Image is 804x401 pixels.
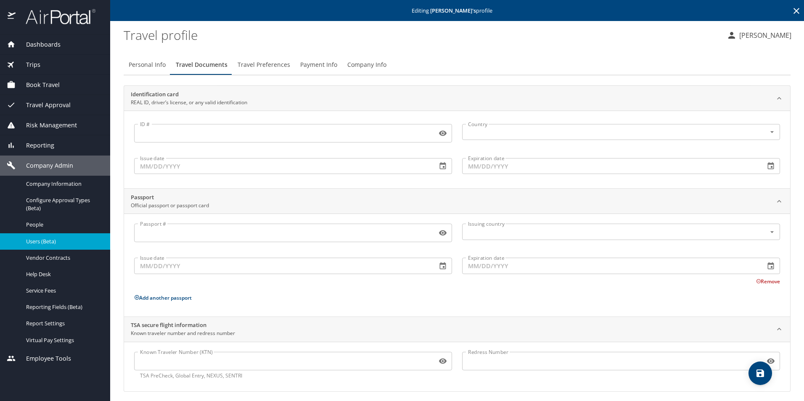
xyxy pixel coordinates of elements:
[16,121,77,130] span: Risk Management
[16,354,71,363] span: Employee Tools
[131,330,235,337] p: Known traveler number and redress number
[347,60,386,70] span: Company Info
[26,254,100,262] span: Vendor Contracts
[300,60,337,70] span: Payment Info
[430,7,476,14] strong: [PERSON_NAME] 's
[113,8,801,13] p: Editing profile
[16,40,61,49] span: Dashboards
[140,372,446,380] p: TSA PreCheck, Global Entry, NEXUS, SENTRI
[134,158,430,174] input: MM/DD/YYYY
[767,127,777,137] button: Open
[131,321,235,330] h2: TSA secure flight information
[26,180,100,188] span: Company Information
[26,196,100,212] span: Configure Approval Types (Beta)
[748,361,772,385] button: save
[737,30,791,40] p: [PERSON_NAME]
[756,278,780,285] button: Remove
[124,189,790,214] div: PassportOfficial passport or passport card
[124,111,790,188] div: Identification cardREAL ID, driver’s license, or any valid identification
[131,193,209,202] h2: Passport
[16,60,40,69] span: Trips
[26,237,100,245] span: Users (Beta)
[238,60,290,70] span: Travel Preferences
[26,221,100,229] span: People
[16,161,73,170] span: Company Admin
[16,8,95,25] img: airportal-logo.png
[134,258,430,274] input: MM/DD/YYYY
[26,270,100,278] span: Help Desk
[176,60,227,70] span: Travel Documents
[26,336,100,344] span: Virtual Pay Settings
[131,202,209,209] p: Official passport or passport card
[131,90,247,99] h2: Identification card
[129,60,166,70] span: Personal Info
[16,80,60,90] span: Book Travel
[131,99,247,106] p: REAL ID, driver’s license, or any valid identification
[124,342,790,391] div: TSA secure flight informationKnown traveler number and redress number
[26,287,100,295] span: Service Fees
[124,55,791,75] div: Profile
[8,8,16,25] img: icon-airportal.png
[462,258,758,274] input: MM/DD/YYYY
[26,303,100,311] span: Reporting Fields (Beta)
[134,294,192,301] button: Add another passport
[124,317,790,342] div: TSA secure flight informationKnown traveler number and redress number
[767,227,777,237] button: Open
[124,86,790,111] div: Identification cardREAL ID, driver’s license, or any valid identification
[462,158,758,174] input: MM/DD/YYYY
[26,319,100,327] span: Report Settings
[124,22,720,48] h1: Travel profile
[16,100,71,110] span: Travel Approval
[16,141,54,150] span: Reporting
[723,28,795,43] button: [PERSON_NAME]
[124,214,790,316] div: PassportOfficial passport or passport card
